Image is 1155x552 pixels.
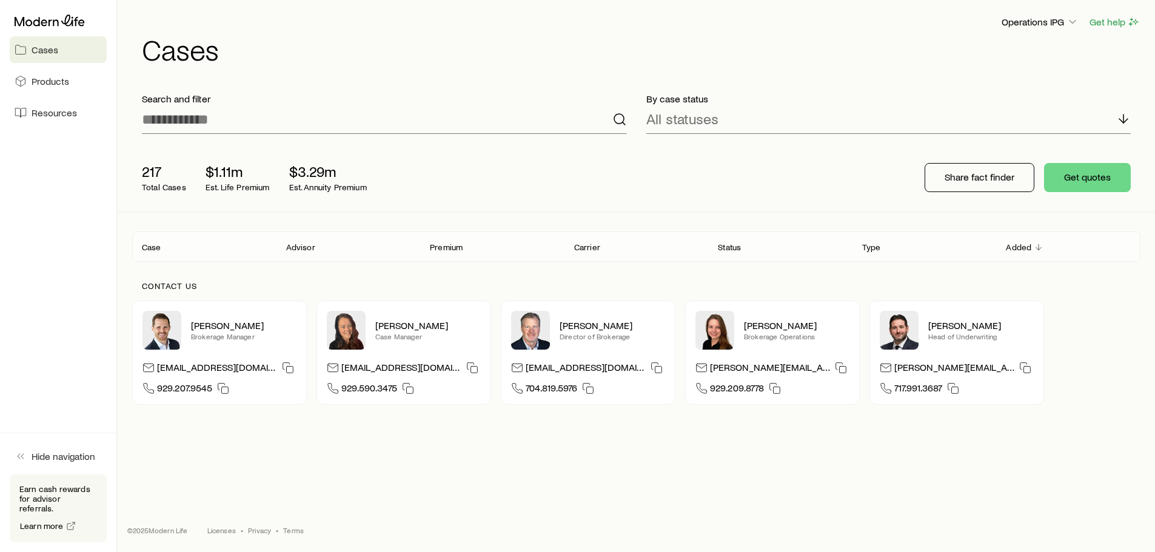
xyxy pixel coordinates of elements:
p: Est. Annuity Premium [289,182,367,192]
p: [EMAIL_ADDRESS][DOMAIN_NAME] [341,361,461,377]
p: [PERSON_NAME] [744,319,849,331]
p: [EMAIL_ADDRESS][DOMAIN_NAME] [157,361,277,377]
p: 217 [142,163,186,180]
span: Resources [32,107,77,119]
span: Products [32,75,69,87]
a: Terms [283,525,304,535]
div: Earn cash rewards for advisor referrals.Learn more [10,474,107,542]
h1: Cases [142,35,1140,64]
p: $1.11m [206,163,270,180]
a: Cases [10,36,107,63]
p: Status [718,242,741,252]
p: Contact us [142,281,1131,291]
p: By case status [646,93,1131,105]
p: Est. Life Premium [206,182,270,192]
p: [EMAIL_ADDRESS][DOMAIN_NAME] [526,361,646,377]
span: 929.590.3475 [341,382,397,398]
span: 929.207.9545 [157,382,212,398]
p: Brokerage Manager [191,331,296,341]
span: • [241,525,243,535]
button: Share fact finder [925,163,1034,192]
img: Abby McGuigan [327,311,366,350]
p: Premium [430,242,463,252]
a: Products [10,68,107,95]
p: Case [142,242,161,252]
p: [PERSON_NAME] [375,319,481,331]
p: Operations IPG [1002,16,1079,28]
p: [PERSON_NAME] [560,319,665,331]
p: Search and filter [142,93,627,105]
p: [PERSON_NAME] [191,319,296,331]
img: Bryan Simmons [880,311,919,350]
div: Client cases [132,231,1140,262]
p: Case Manager [375,331,481,341]
p: Brokerage Operations [744,331,849,341]
img: Ellen Wall [695,311,734,350]
span: Cases [32,44,58,56]
span: Hide navigation [32,450,95,462]
p: Head of Underwriting [928,331,1034,341]
span: 717.991.3687 [894,382,942,398]
a: Licenses [207,525,236,535]
p: Added [1006,242,1031,252]
p: Carrier [574,242,600,252]
p: Director of Brokerage [560,331,665,341]
p: Total Cases [142,182,186,192]
span: 929.209.8778 [710,382,764,398]
a: Privacy [248,525,271,535]
button: Operations IPG [1001,15,1079,30]
img: Nick Weiler [142,311,181,350]
button: Get quotes [1044,163,1131,192]
p: All statuses [646,110,718,127]
p: © 2025 Modern Life [127,525,188,535]
p: Share fact finder [945,171,1014,183]
p: [PERSON_NAME][EMAIL_ADDRESS][DOMAIN_NAME] [710,361,830,377]
span: • [276,525,278,535]
p: Advisor [286,242,315,252]
p: [PERSON_NAME] [928,319,1034,331]
span: 704.819.5976 [526,382,577,398]
p: Type [862,242,881,252]
button: Get help [1089,15,1140,29]
button: Hide navigation [10,443,107,470]
p: Earn cash rewards for advisor referrals. [19,484,97,513]
a: Resources [10,99,107,126]
img: Trey Wall [511,311,550,350]
p: [PERSON_NAME][EMAIL_ADDRESS][DOMAIN_NAME] [894,361,1014,377]
span: Learn more [20,522,64,530]
p: $3.29m [289,163,367,180]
